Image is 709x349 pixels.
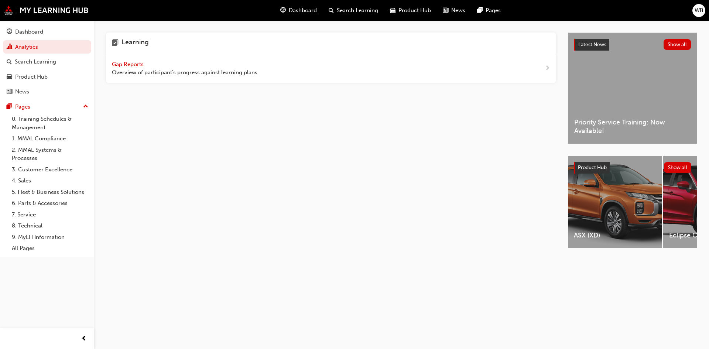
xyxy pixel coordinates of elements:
a: car-iconProduct Hub [384,3,437,18]
div: News [15,88,29,96]
span: car-icon [390,6,395,15]
span: pages-icon [7,104,12,110]
span: WB [695,6,703,15]
span: Search Learning [337,6,378,15]
button: Pages [3,100,91,114]
a: 5. Fleet & Business Solutions [9,187,91,198]
a: 8. Technical [9,220,91,232]
h4: Learning [121,38,149,48]
a: 4. Sales [9,175,91,187]
span: search-icon [329,6,334,15]
img: mmal [4,6,89,15]
span: pages-icon [477,6,483,15]
span: guage-icon [280,6,286,15]
a: All Pages [9,243,91,254]
button: WB [692,4,705,17]
span: Overview of participant's progress against learning plans. [112,68,259,77]
a: search-iconSearch Learning [323,3,384,18]
div: Pages [15,103,30,111]
a: Product Hub [3,70,91,84]
a: pages-iconPages [471,3,507,18]
a: Latest NewsShow allPriority Service Training: Now Available! [568,32,697,144]
span: Product Hub [398,6,431,15]
span: ASX (XD) [574,231,656,240]
a: 7. Service [9,209,91,220]
a: Search Learning [3,55,91,69]
span: guage-icon [7,29,12,35]
a: guage-iconDashboard [274,3,323,18]
a: Latest NewsShow all [574,39,691,51]
a: Product HubShow all [574,162,691,174]
div: Search Learning [15,58,56,66]
button: Show all [664,39,691,50]
div: Product Hub [15,73,48,81]
button: DashboardAnalyticsSearch LearningProduct HubNews [3,24,91,100]
a: 3. Customer Excellence [9,164,91,175]
a: News [3,85,91,99]
span: news-icon [7,89,12,95]
span: search-icon [7,59,12,65]
span: chart-icon [7,44,12,51]
button: Show all [664,162,692,173]
span: Product Hub [578,164,607,171]
span: up-icon [83,102,88,112]
span: Latest News [578,41,606,48]
a: 1. MMAL Compliance [9,133,91,144]
div: Dashboard [15,28,43,36]
span: prev-icon [81,334,87,343]
span: news-icon [443,6,448,15]
a: Gap Reports Overview of participant's progress against learning plans.next-icon [106,54,556,83]
span: Dashboard [289,6,317,15]
a: Analytics [3,40,91,54]
span: News [451,6,465,15]
span: Priority Service Training: Now Available! [574,118,691,135]
span: learning-icon [112,38,119,48]
a: 9. MyLH Information [9,232,91,243]
a: 0. Training Schedules & Management [9,113,91,133]
span: next-icon [545,64,550,73]
a: news-iconNews [437,3,471,18]
span: Pages [486,6,501,15]
span: car-icon [7,74,12,81]
a: 6. Parts & Accessories [9,198,91,209]
span: Gap Reports [112,61,145,68]
a: Dashboard [3,25,91,39]
a: ASX (XD) [568,156,662,248]
a: 2. MMAL Systems & Processes [9,144,91,164]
